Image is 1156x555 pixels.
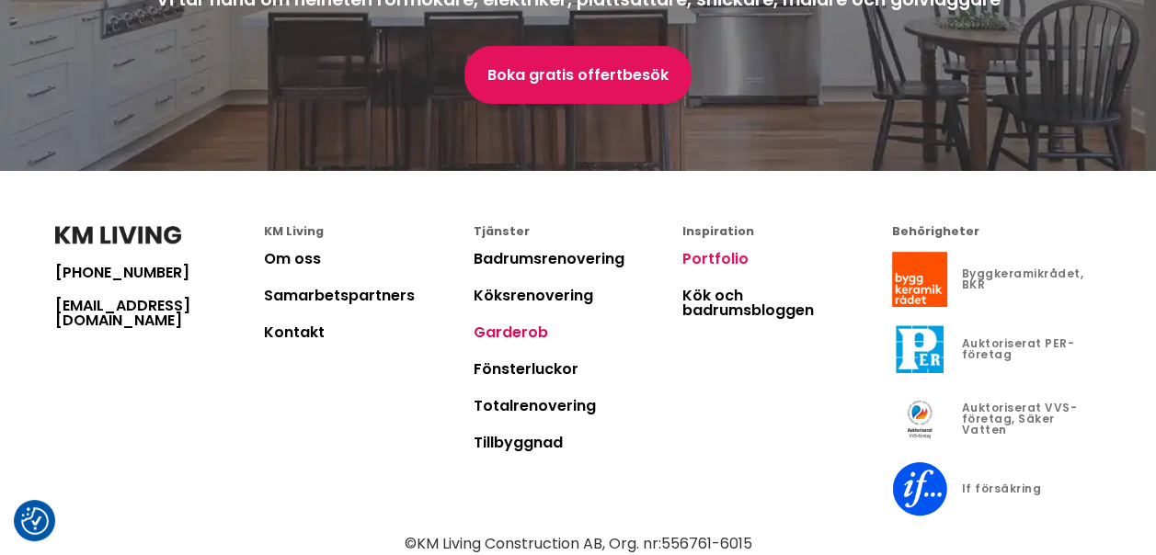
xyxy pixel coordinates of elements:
a: Kontakt [264,322,325,343]
img: Auktoriserat VVS-företag, Säker Vatten [892,391,947,447]
div: KM Living [264,226,473,238]
img: Byggkeramikrådet, BKR [892,252,947,307]
a: [PHONE_NUMBER] [55,266,264,280]
a: Köksrenovering [474,285,593,306]
div: Tjänster [474,226,682,238]
a: Om oss [264,248,321,269]
img: Revisit consent button [21,507,49,535]
div: Inspiration [682,226,891,238]
img: KM Living [55,226,181,244]
div: Auktoriserat PER-företag [962,338,1101,360]
a: Badrumsrenovering [474,248,624,269]
div: If försäkring [962,483,1042,494]
a: Tillbyggnad [474,432,563,453]
a: Boka gratis offertbesök [464,46,692,104]
a: Samarbetspartners [264,285,415,306]
img: If försäkring [892,461,947,516]
a: Kök och badrumsbloggen [682,285,814,321]
a: Fönsterluckor [474,358,578,379]
div: Auktoriserat VVS-företag, Säker Vatten [962,402,1101,436]
img: Auktoriserat PER-företag [892,322,947,377]
div: Behörigheter [892,226,1101,238]
a: Totalrenovering [474,395,596,416]
div: Byggkeramikrådet, BKR [962,268,1101,290]
a: [EMAIL_ADDRESS][DOMAIN_NAME] [55,299,264,328]
a: Portfolio [682,248,749,269]
button: Samtyckesinställningar [21,507,49,535]
a: Garderob [474,322,548,343]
